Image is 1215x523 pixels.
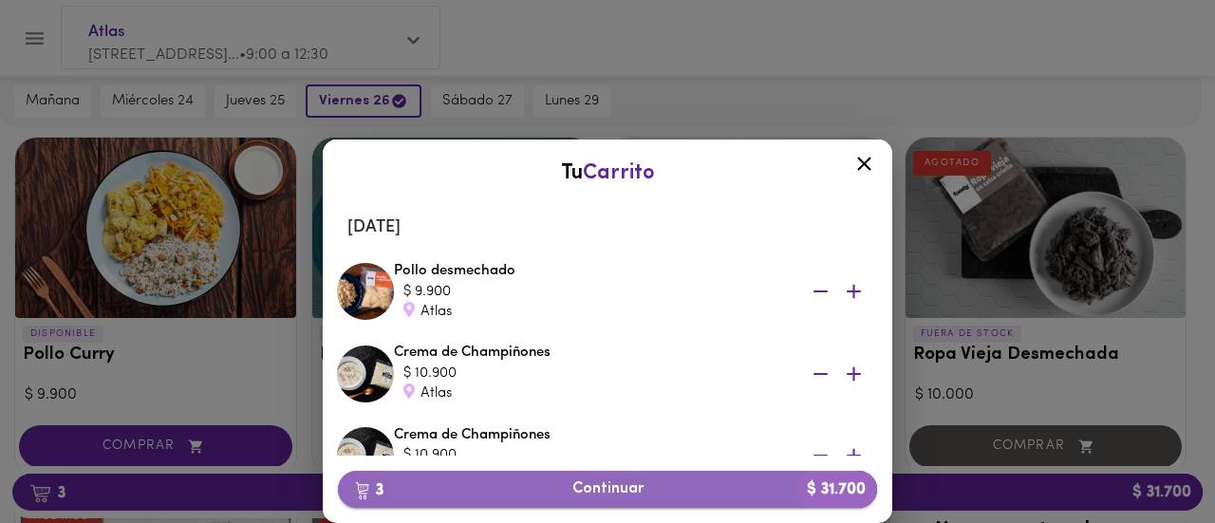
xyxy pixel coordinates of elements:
div: Crema de Champiñones [394,343,878,403]
span: Continuar [353,480,862,498]
b: $ 31.700 [795,471,877,508]
img: Crema de Champiñones [337,427,394,484]
iframe: Messagebird Livechat Widget [1105,413,1196,504]
img: Pollo desmechado [337,263,394,320]
b: 3 [344,477,395,502]
img: Crema de Champiñones [337,346,394,402]
div: $ 9.900 [403,282,783,302]
div: Pollo desmechado [394,261,878,322]
span: Carrito [583,162,655,184]
div: Atlas [403,383,783,403]
div: $ 10.900 [403,445,783,465]
li: [DATE] [332,205,883,251]
img: cart.png [355,481,369,500]
button: 3Continuar$ 31.700 [338,471,877,508]
div: Crema de Champiñones [394,425,878,486]
div: $ 10.900 [403,364,783,383]
div: Tu [342,159,873,188]
div: Atlas [403,302,783,322]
